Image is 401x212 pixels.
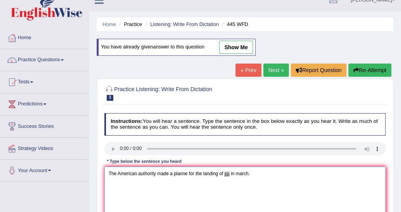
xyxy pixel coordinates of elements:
[107,95,114,101] span: 3
[104,84,279,101] h2: Practice Listening: Write From Dictation
[220,21,248,28] li: 445 WFD
[117,21,142,28] li: Practice
[111,118,142,124] b: Instructions:
[0,27,89,47] a: Home
[104,159,184,165] div: * Type below the sentence you heard
[150,21,219,27] a: Listening: Write From Dictation
[291,64,346,77] button: Report Question
[0,115,89,135] a: Success Stories
[0,49,89,69] a: Practice Questions
[219,41,253,54] a: show me
[0,160,89,179] a: Your Account
[0,138,89,157] a: Strategy Videos
[0,71,89,91] a: Tests
[104,113,386,135] h4: You will hear a sentence. Type the sentence in the box below exactly as you hear it. Write as muc...
[263,64,289,77] a: Next »
[348,64,391,77] button: Re-Attempt
[235,64,261,77] a: « Prev
[97,39,256,56] div: You have already given answer to this question
[102,21,116,27] a: Home
[0,93,89,113] a: Predictions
